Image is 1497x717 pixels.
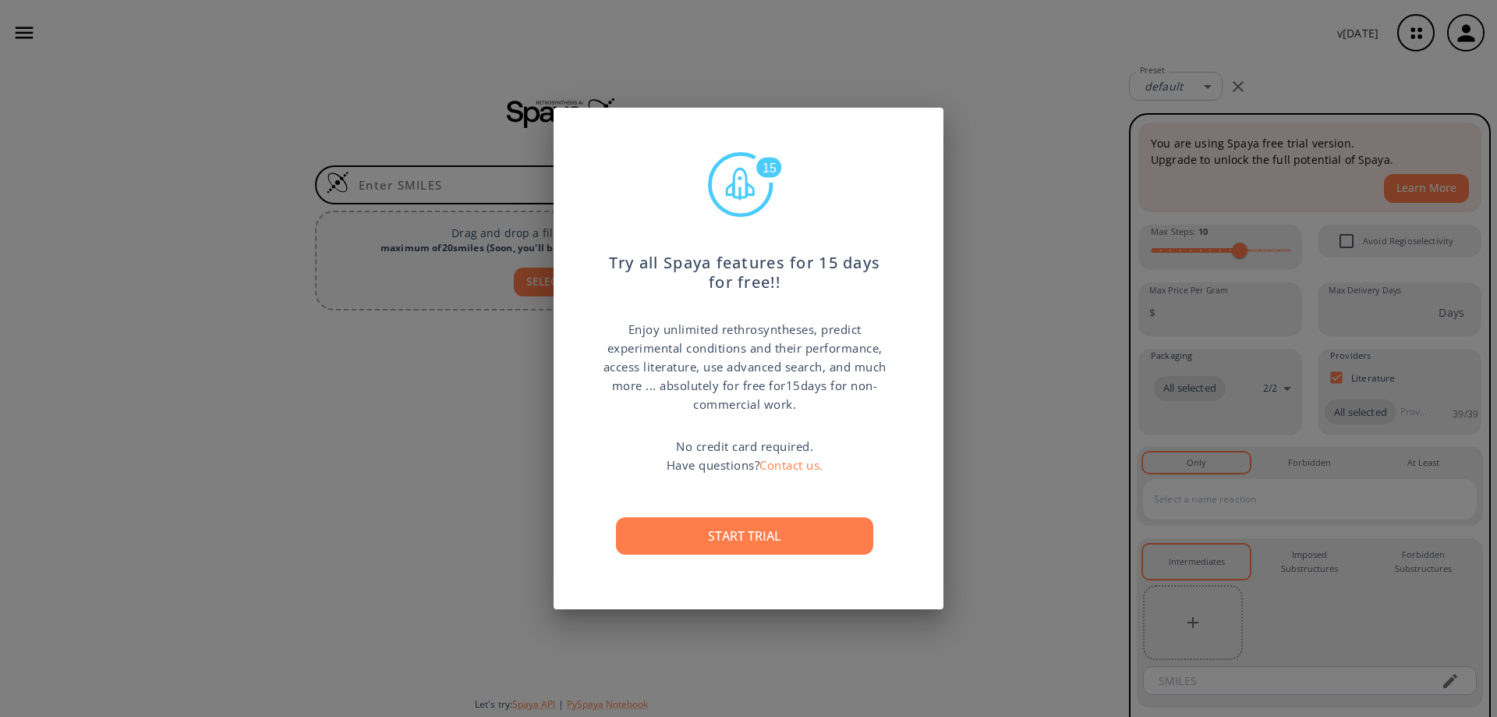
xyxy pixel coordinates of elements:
[759,457,823,473] a: Contact us.
[600,320,889,414] p: Enjoy unlimited rethrosyntheses, predict experimental conditions and their performance, access li...
[763,162,777,175] text: 15
[667,437,823,474] p: No credit card required. Have questions?
[616,517,873,555] button: Start trial
[600,238,889,293] p: Try all Spaya features for 15 days for free!!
